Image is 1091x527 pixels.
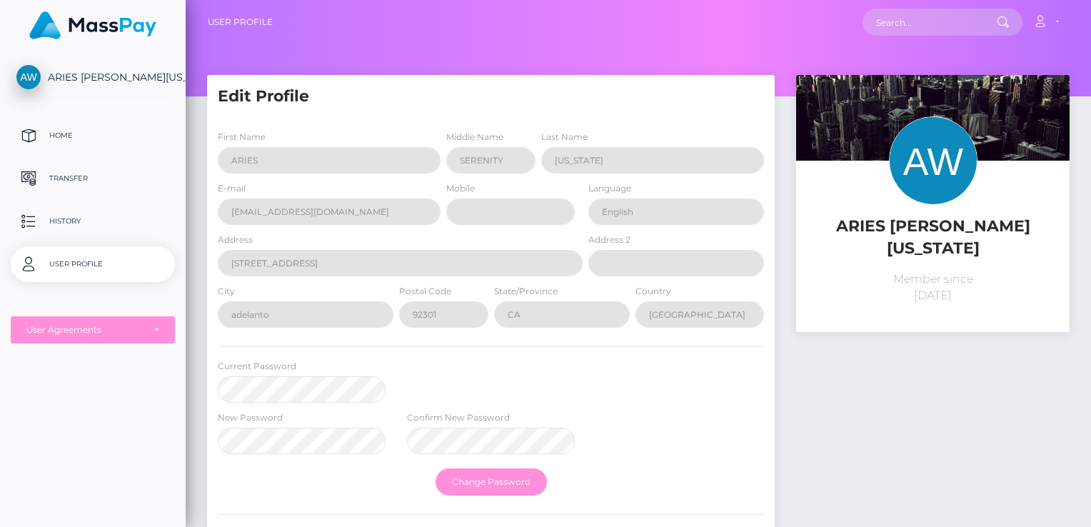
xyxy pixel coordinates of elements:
[218,234,253,246] label: Address
[218,411,283,424] label: New Password
[541,131,588,144] label: Last Name
[11,204,175,239] a: History
[218,182,246,195] label: E-mail
[407,411,510,424] label: Confirm New Password
[494,285,558,298] label: State/Province
[446,131,503,144] label: Middle Name
[11,316,175,343] button: User Agreements
[11,246,175,282] a: User Profile
[863,9,997,36] input: Search...
[807,216,1059,260] h5: ARIES [PERSON_NAME][US_STATE]
[588,234,630,246] label: Address 2
[588,182,631,195] label: Language
[218,86,764,108] h5: Edit Profile
[436,468,547,496] button: Change Password
[16,168,169,189] p: Transfer
[807,271,1059,305] p: Member since [DATE]
[29,11,156,39] img: MassPay
[11,118,175,154] a: Home
[11,161,175,196] a: Transfer
[635,285,671,298] label: Country
[796,75,1070,257] img: ...
[218,285,235,298] label: City
[218,131,266,144] label: First Name
[11,71,175,84] span: ARIES [PERSON_NAME][US_STATE]
[16,125,169,146] p: Home
[16,254,169,275] p: User Profile
[218,360,296,373] label: Current Password
[208,7,273,37] a: User Profile
[16,211,169,232] p: History
[399,285,451,298] label: Postal Code
[26,324,144,336] div: User Agreements
[446,182,475,195] label: Mobile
